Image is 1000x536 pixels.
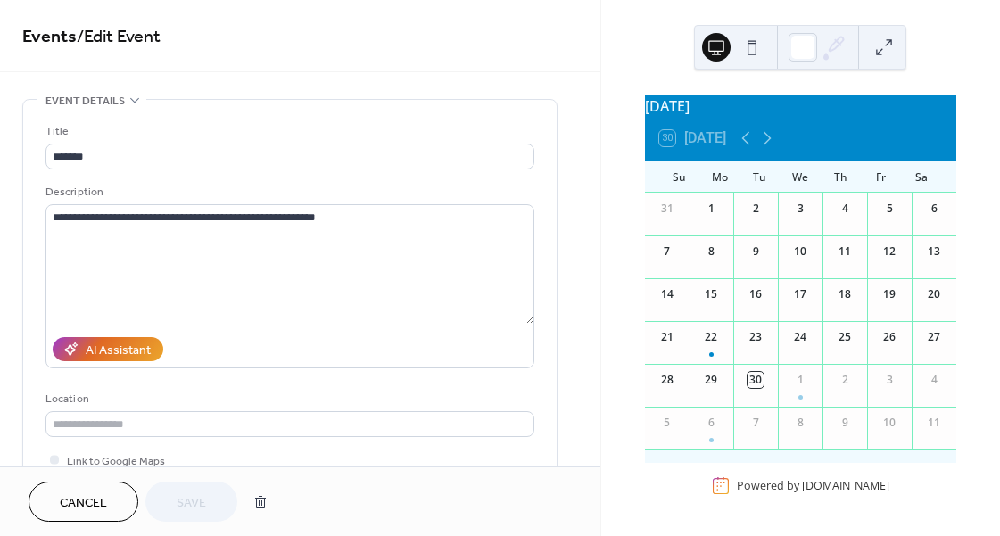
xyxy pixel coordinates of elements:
[902,161,942,193] div: Sa
[53,337,163,361] button: AI Assistant
[659,415,675,431] div: 5
[926,201,942,217] div: 6
[837,243,853,260] div: 11
[926,243,942,260] div: 13
[926,415,942,431] div: 11
[792,372,808,388] div: 1
[792,329,808,345] div: 24
[748,201,764,217] div: 2
[703,243,719,260] div: 8
[29,482,138,522] button: Cancel
[748,415,764,431] div: 7
[821,161,861,193] div: Th
[45,92,125,111] span: Event details
[86,342,151,360] div: AI Assistant
[737,478,889,493] div: Powered by
[45,183,531,202] div: Description
[703,201,719,217] div: 1
[45,122,531,141] div: Title
[77,20,161,54] span: / Edit Event
[881,243,897,260] div: 12
[881,415,897,431] div: 10
[837,201,853,217] div: 4
[861,161,901,193] div: Fr
[659,201,675,217] div: 31
[792,243,808,260] div: 10
[659,286,675,302] div: 14
[792,415,808,431] div: 8
[881,286,897,302] div: 19
[926,372,942,388] div: 4
[837,329,853,345] div: 25
[802,478,889,493] a: [DOMAIN_NAME]
[659,372,675,388] div: 28
[837,415,853,431] div: 9
[748,372,764,388] div: 30
[792,201,808,217] div: 3
[837,286,853,302] div: 18
[659,329,675,345] div: 21
[748,286,764,302] div: 16
[881,201,897,217] div: 5
[659,243,675,260] div: 7
[60,494,107,513] span: Cancel
[45,390,531,408] div: Location
[748,243,764,260] div: 9
[881,329,897,345] div: 26
[792,286,808,302] div: 17
[645,95,956,117] div: [DATE]
[22,20,77,54] a: Events
[881,372,897,388] div: 3
[703,415,719,431] div: 6
[703,372,719,388] div: 29
[781,161,821,193] div: We
[703,286,719,302] div: 15
[748,329,764,345] div: 23
[703,329,719,345] div: 22
[926,286,942,302] div: 20
[67,452,165,471] span: Link to Google Maps
[699,161,740,193] div: Mo
[837,372,853,388] div: 2
[926,329,942,345] div: 27
[659,161,699,193] div: Su
[740,161,780,193] div: Tu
